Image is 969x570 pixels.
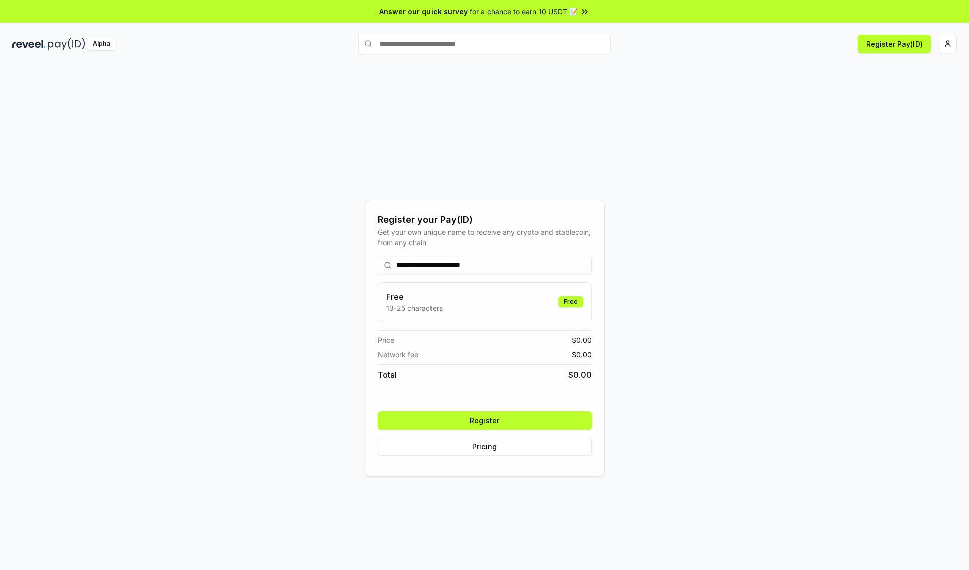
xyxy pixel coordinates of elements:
[48,38,85,50] img: pay_id
[378,349,418,360] span: Network fee
[379,6,468,17] span: Answer our quick survey
[558,296,583,307] div: Free
[378,411,592,430] button: Register
[378,227,592,248] div: Get your own unique name to receive any crypto and stablecoin, from any chain
[378,335,394,345] span: Price
[378,213,592,227] div: Register your Pay(ID)
[378,369,397,381] span: Total
[572,349,592,360] span: $ 0.00
[572,335,592,345] span: $ 0.00
[386,303,443,314] p: 13-25 characters
[470,6,578,17] span: for a chance to earn 10 USDT 📝
[12,38,46,50] img: reveel_dark
[87,38,116,50] div: Alpha
[378,438,592,456] button: Pricing
[386,291,443,303] h3: Free
[858,35,931,53] button: Register Pay(ID)
[568,369,592,381] span: $ 0.00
